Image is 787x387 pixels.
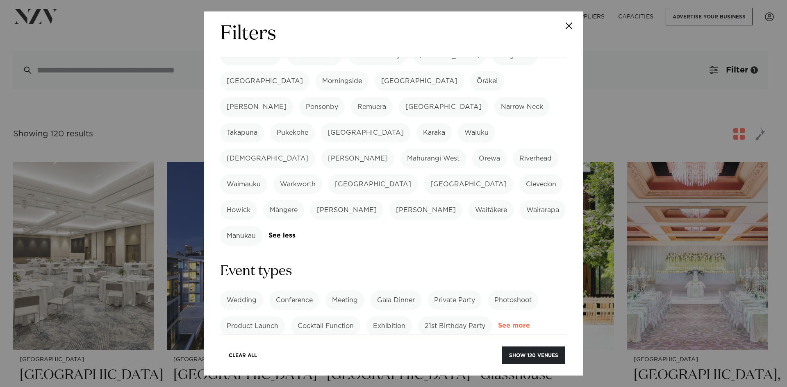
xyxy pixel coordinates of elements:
[220,97,293,117] label: [PERSON_NAME]
[418,316,492,336] label: 21st Birthday Party
[291,316,360,336] label: Cocktail Function
[351,97,393,117] label: Remuera
[321,123,410,143] label: [GEOGRAPHIC_DATA]
[220,316,285,336] label: Product Launch
[220,123,264,143] label: Takapuna
[269,290,319,310] label: Conference
[220,21,276,47] h2: Filters
[519,174,563,194] label: Clevedon
[325,290,364,310] label: Meeting
[424,174,513,194] label: [GEOGRAPHIC_DATA]
[469,200,514,220] label: Waitākere
[263,200,304,220] label: Māngere
[502,346,565,364] button: Show 120 venues
[472,149,507,168] label: Orewa
[220,200,257,220] label: Howick
[270,123,315,143] label: Pukekohe
[488,290,538,310] label: Photoshoot
[316,71,368,91] label: Morningside
[458,123,495,143] label: Waiuku
[220,174,267,194] label: Waimauku
[494,97,550,117] label: Narrow Neck
[220,149,315,168] label: [DEMOGRAPHIC_DATA]
[375,71,464,91] label: [GEOGRAPHIC_DATA]
[366,316,412,336] label: Exhibition
[220,262,567,281] h3: Event types
[416,123,452,143] label: Karaka
[428,290,482,310] label: Private Party
[220,290,263,310] label: Wedding
[555,11,583,40] button: Close
[321,149,394,168] label: [PERSON_NAME]
[470,71,504,91] label: Ōrākei
[310,200,383,220] label: [PERSON_NAME]
[400,149,466,168] label: Mahurangi West
[520,200,566,220] label: Wairarapa
[328,174,418,194] label: [GEOGRAPHIC_DATA]
[273,174,322,194] label: Warkworth
[399,97,488,117] label: [GEOGRAPHIC_DATA]
[220,226,262,246] label: Manukau
[371,290,421,310] label: Gala Dinner
[513,149,558,168] label: Riverhead
[220,71,309,91] label: [GEOGRAPHIC_DATA]
[299,97,345,117] label: Ponsonby
[389,200,462,220] label: [PERSON_NAME]
[222,346,264,364] button: Clear All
